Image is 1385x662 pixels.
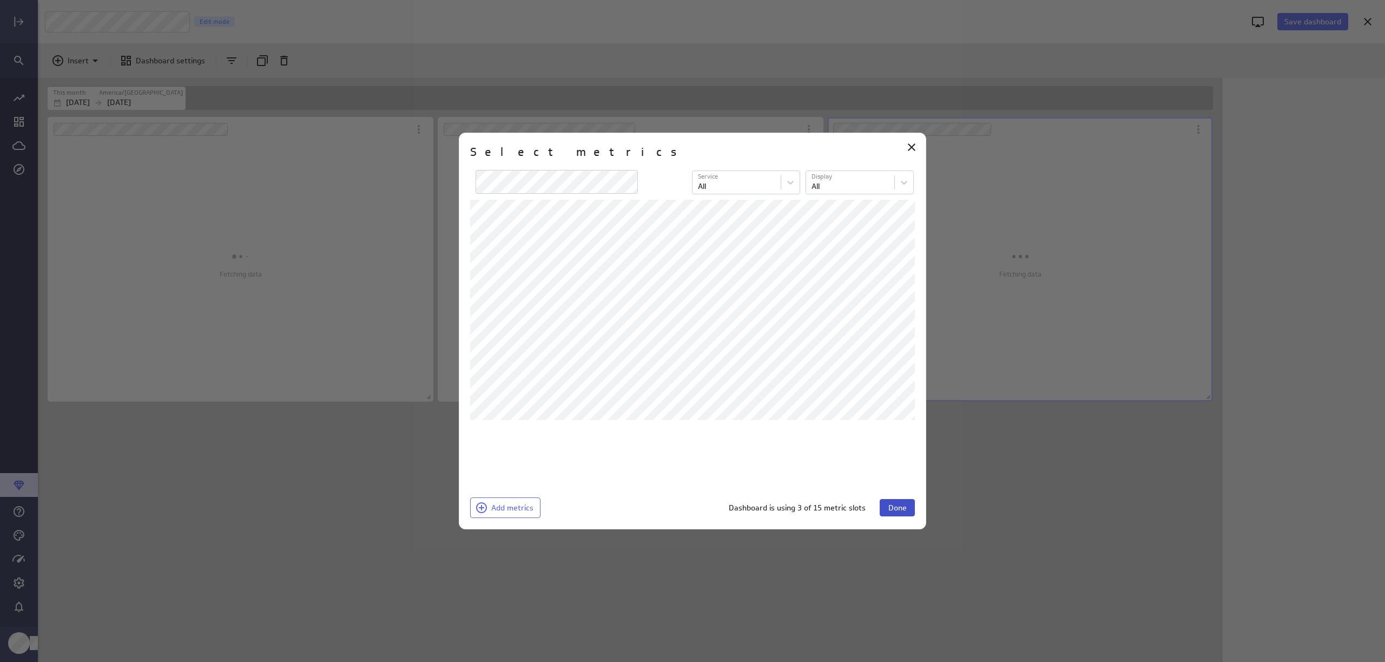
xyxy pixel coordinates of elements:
[470,497,540,518] button: Add metrics
[812,181,820,192] div: All
[812,172,889,181] p: Display
[698,181,706,192] div: All
[491,503,533,513] span: Add metrics
[902,138,921,156] div: Close
[880,499,915,516] button: Done
[470,144,688,161] h2: Select metrics
[888,503,907,513] span: Done
[698,172,775,181] p: Service
[729,502,866,514] p: Dashboard is using 3 of 15 metric slots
